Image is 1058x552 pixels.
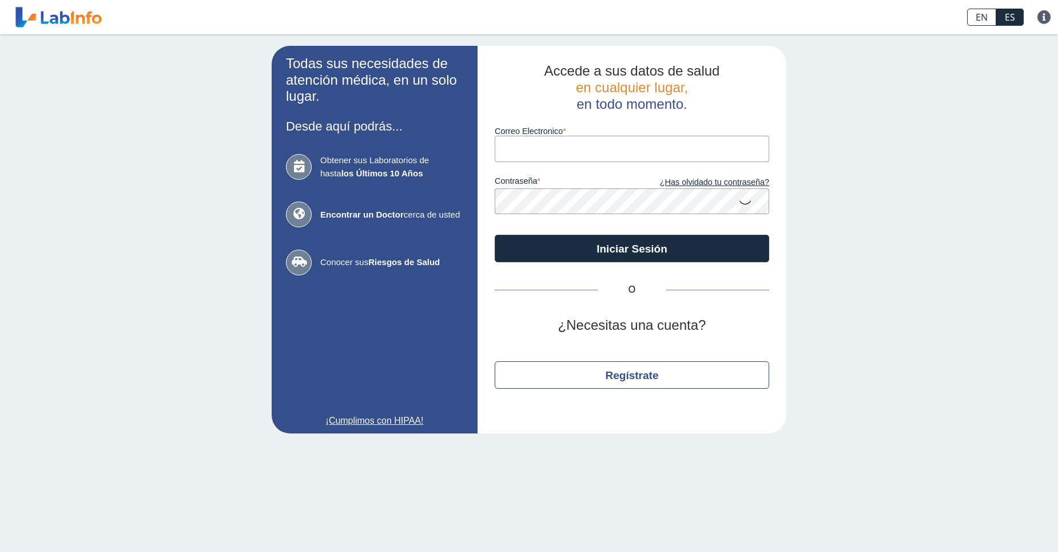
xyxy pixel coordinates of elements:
[368,257,440,267] b: Riesgos de Salud
[320,208,463,222] span: cerca de usted
[286,119,463,133] h3: Desde aquí podrás...
[544,63,720,78] span: Accede a sus datos de salud
[632,176,769,189] a: ¿Has olvidado tu contraseña?
[341,168,423,178] b: los Últimos 10 Años
[495,361,769,389] button: Regístrate
[576,80,688,95] span: en cualquier lugar,
[996,9,1024,26] a: ES
[967,9,996,26] a: EN
[495,176,632,189] label: contraseña
[576,96,687,112] span: en todo momento.
[320,256,463,269] span: Conocer sus
[495,127,769,136] label: Correo Electronico
[320,154,463,180] span: Obtener sus Laboratorios de hasta
[495,235,769,262] button: Iniciar Sesión
[286,56,463,105] h2: Todas sus necesidades de atención médica, en un solo lugar.
[598,283,666,297] span: O
[286,414,463,428] a: ¡Cumplimos con HIPAA!
[495,317,769,334] h2: ¿Necesitas una cuenta?
[320,210,404,219] b: Encontrar un Doctor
